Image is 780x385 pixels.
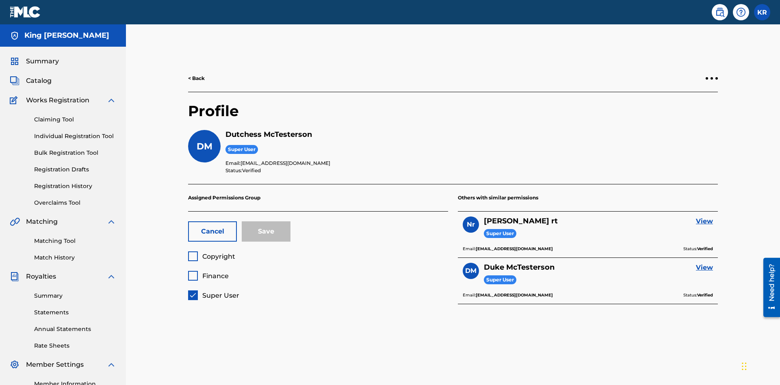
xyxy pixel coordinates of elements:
[757,255,780,321] iframe: Resource Center
[34,237,116,245] a: Matching Tool
[34,199,116,207] a: Overclaims Tool
[683,245,713,253] p: Status:
[484,216,558,226] h5: Nicole rt
[484,263,555,272] h5: Duke McTesterson
[225,130,718,139] h5: Dutchess McTesterson
[10,217,20,227] img: Matching
[24,31,109,40] h5: King McTesterson
[463,245,553,253] p: Email:
[715,7,725,17] img: search
[465,266,477,276] span: DM
[10,360,19,370] img: Member Settings
[467,220,475,229] span: Nr
[697,292,713,298] b: Verified
[26,95,89,105] span: Works Registration
[476,246,553,251] b: [EMAIL_ADDRESS][DOMAIN_NAME]
[197,141,212,152] span: DM
[10,56,59,66] a: SummarySummary
[10,31,19,41] img: Accounts
[188,102,718,130] h2: Profile
[10,76,19,86] img: Catalog
[736,7,746,17] img: help
[188,221,237,242] button: Cancel
[476,292,553,298] b: [EMAIL_ADDRESS][DOMAIN_NAME]
[34,308,116,317] a: Statements
[34,342,116,350] a: Rate Sheets
[26,360,84,370] span: Member Settings
[34,115,116,124] a: Claiming Tool
[742,354,747,379] div: Drag
[10,272,19,281] img: Royalties
[697,246,713,251] b: Verified
[739,346,780,385] iframe: Chat Widget
[733,4,749,20] div: Help
[712,4,728,20] a: Public Search
[34,165,116,174] a: Registration Drafts
[696,263,713,273] a: View
[34,182,116,190] a: Registration History
[188,184,448,212] p: Assigned Permissions Group
[202,292,239,299] span: Super User
[26,272,56,281] span: Royalties
[225,167,718,174] p: Status:
[34,325,116,333] a: Annual Statements
[106,272,116,281] img: expand
[26,76,52,86] span: Catalog
[34,253,116,262] a: Match History
[34,132,116,141] a: Individual Registration Tool
[463,292,553,299] p: Email:
[106,217,116,227] img: expand
[225,160,718,167] p: Email:
[484,275,516,285] span: Super User
[189,291,197,299] img: checkbox
[106,95,116,105] img: expand
[106,360,116,370] img: expand
[10,56,19,66] img: Summary
[26,217,58,227] span: Matching
[240,160,330,166] span: [EMAIL_ADDRESS][DOMAIN_NAME]
[754,4,770,20] div: User Menu
[696,216,713,226] a: View
[202,253,235,260] span: Copyright
[188,75,205,82] a: < Back
[683,292,713,299] p: Status:
[458,184,718,212] p: Others with similar permissions
[34,149,116,157] a: Bulk Registration Tool
[34,292,116,300] a: Summary
[26,56,59,66] span: Summary
[202,272,229,280] span: Finance
[10,95,20,105] img: Works Registration
[10,76,52,86] a: CatalogCatalog
[242,167,261,173] span: Verified
[225,145,258,154] span: Super User
[10,6,41,18] img: MLC Logo
[484,229,516,238] span: Super User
